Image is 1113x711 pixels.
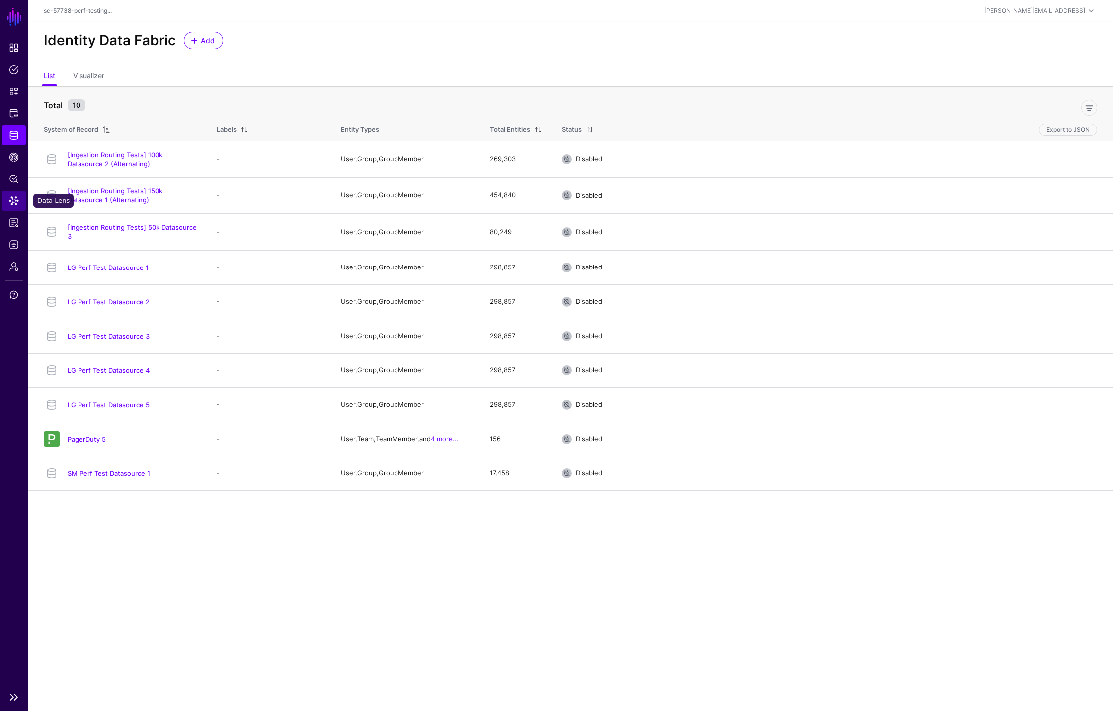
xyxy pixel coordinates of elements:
td: - [207,284,331,319]
div: Labels [217,125,237,135]
td: User, Group, GroupMember [331,387,480,422]
td: 298,857 [480,284,552,319]
td: 80,249 [480,214,552,250]
span: Disabled [576,366,602,374]
td: - [207,214,331,250]
td: - [207,250,331,284]
img: svg+xml;base64,PHN2ZyB3aWR0aD0iNjQiIGhlaWdodD0iNjQiIHZpZXdCb3g9IjAgMCA2NCA2NCIgZmlsbD0ibm9uZSIgeG... [44,431,60,447]
td: User, Group, GroupMember [331,177,480,213]
span: Disabled [576,400,602,408]
a: Snippets [2,82,26,101]
span: Disabled [576,435,602,443]
span: Disabled [576,228,602,236]
span: Disabled [576,297,602,305]
a: LG Perf Test Datasource 5 [68,401,150,409]
td: - [207,456,331,490]
a: 4 more... [431,435,459,443]
td: 298,857 [480,353,552,387]
div: System of Record [44,125,98,135]
span: Support [9,290,19,300]
td: User, Group, GroupMember [331,319,480,353]
td: 156 [480,422,552,456]
span: Policies [9,65,19,75]
span: Snippets [9,87,19,96]
div: Total Entities [490,125,530,135]
td: User, Group, GroupMember [331,456,480,490]
a: CAEP Hub [2,147,26,167]
td: User, Team, TeamMember, and [331,422,480,456]
td: - [207,422,331,456]
button: Export to JSON [1039,124,1097,136]
a: LG Perf Test Datasource 3 [68,332,150,340]
small: 10 [68,99,85,111]
a: List [44,67,55,86]
a: [Ingestion Routing Tests] 100k Datasource 2 (Alternating) [68,151,162,168]
span: Entity Types [341,125,379,133]
span: Add [200,35,216,46]
a: Add [184,32,223,49]
a: sc-57738-perf-testing... [44,7,112,14]
a: Protected Systems [2,103,26,123]
td: 17,458 [480,456,552,490]
a: [Ingestion Routing Tests] 150k Datasource 1 (Alternating) [68,187,162,204]
div: [PERSON_NAME][EMAIL_ADDRESS] [984,6,1085,15]
div: Status [562,125,582,135]
td: 298,857 [480,319,552,353]
h2: Identity Data Fabric [44,32,176,49]
td: User, Group, GroupMember [331,250,480,284]
a: PagerDuty 5 [68,435,106,443]
a: SM Perf Test Datasource 1 [68,469,150,477]
span: CAEP Hub [9,152,19,162]
span: Identity Data Fabric [9,130,19,140]
span: Policy Lens [9,174,19,184]
span: Dashboard [9,43,19,53]
a: Reports [2,213,26,233]
a: Policy Lens [2,169,26,189]
td: - [207,353,331,387]
a: LG Perf Test Datasource 2 [68,298,150,306]
td: 269,303 [480,141,552,177]
a: SGNL [6,6,23,28]
td: User, Group, GroupMember [331,141,480,177]
span: Disabled [576,263,602,271]
td: - [207,319,331,353]
td: - [207,141,331,177]
span: Disabled [576,332,602,340]
a: Identity Data Fabric [2,125,26,145]
td: User, Group, GroupMember [331,214,480,250]
span: Disabled [576,469,602,477]
a: Dashboard [2,38,26,58]
span: Protected Systems [9,108,19,118]
td: - [207,177,331,213]
a: LG Perf Test Datasource 1 [68,264,149,271]
span: Admin [9,262,19,271]
td: 454,840 [480,177,552,213]
a: Data Lens [2,191,26,211]
td: User, Group, GroupMember [331,353,480,387]
div: Data Lens [33,194,74,208]
span: Disabled [576,191,602,199]
a: LG Perf Test Datasource 4 [68,366,150,374]
a: Admin [2,257,26,276]
a: Policies [2,60,26,80]
a: [Ingestion Routing Tests] 50k Datasource 3 [68,223,197,240]
a: Logs [2,235,26,255]
span: Disabled [576,155,602,163]
td: 298,857 [480,387,552,422]
span: Logs [9,240,19,250]
td: User, Group, GroupMember [331,284,480,319]
td: 298,857 [480,250,552,284]
td: - [207,387,331,422]
span: Data Lens [9,196,19,206]
span: Reports [9,218,19,228]
a: Visualizer [73,67,104,86]
strong: Total [44,100,63,110]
